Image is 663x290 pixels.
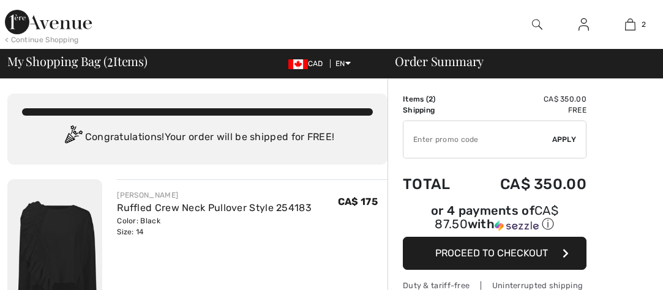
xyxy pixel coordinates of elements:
a: Sign In [569,17,599,32]
img: Sezzle [495,220,539,231]
span: 2 [429,95,433,103]
img: Congratulation2.svg [61,125,85,150]
span: 2 [642,19,646,30]
div: Color: Black Size: 14 [117,215,312,237]
div: [PERSON_NAME] [117,190,312,201]
td: Total [403,163,468,205]
span: Apply [552,134,577,145]
img: search the website [532,17,542,32]
div: Order Summary [380,55,656,67]
img: My Info [579,17,589,32]
div: < Continue Shopping [5,34,79,45]
td: CA$ 350.00 [468,163,586,205]
a: Ruffled Crew Neck Pullover Style 254183 [117,202,312,214]
input: Promo code [403,121,552,158]
span: Proceed to Checkout [435,247,548,259]
td: Free [468,105,586,116]
td: Items ( ) [403,94,468,105]
span: CA$ 175 [338,196,378,207]
span: CAD [288,59,328,68]
span: 2 [107,52,113,68]
img: 1ère Avenue [5,10,92,34]
span: CA$ 87.50 [435,203,558,231]
span: My Shopping Bag ( Items) [7,55,148,67]
a: 2 [607,17,653,32]
td: Shipping [403,105,468,116]
td: CA$ 350.00 [468,94,586,105]
div: or 4 payments of with [403,205,586,232]
span: EN [335,59,351,68]
div: or 4 payments ofCA$ 87.50withSezzle Click to learn more about Sezzle [403,205,586,237]
img: My Bag [625,17,635,32]
button: Proceed to Checkout [403,237,586,270]
div: Congratulations! Your order will be shipped for FREE! [22,125,373,150]
img: Canadian Dollar [288,59,308,69]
